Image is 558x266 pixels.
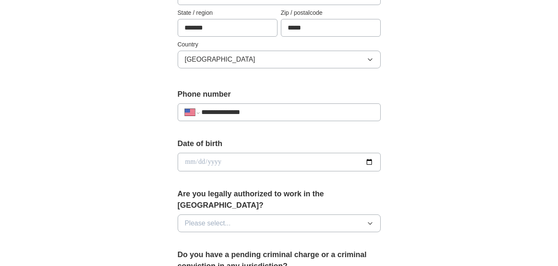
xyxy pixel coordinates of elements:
label: Zip / postalcode [281,8,381,17]
label: Phone number [178,89,381,100]
label: Are you legally authorized to work in the [GEOGRAPHIC_DATA]? [178,188,381,211]
label: State / region [178,8,278,17]
button: Please select... [178,214,381,232]
button: [GEOGRAPHIC_DATA] [178,51,381,68]
span: Please select... [185,218,231,228]
span: [GEOGRAPHIC_DATA] [185,54,256,65]
label: Date of birth [178,138,381,149]
label: Country [178,40,381,49]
